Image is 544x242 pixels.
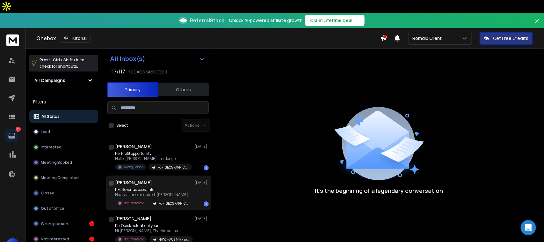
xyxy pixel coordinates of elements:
h1: [PERSON_NAME] [115,216,151,222]
label: Select [116,123,128,128]
h1: All Campaigns [34,77,65,84]
h3: Inboxes selected [127,68,167,75]
button: Primary [107,82,158,97]
button: Wrong person1 [29,217,98,230]
div: Keywords by Traffic [70,38,107,42]
div: 1 [89,221,94,226]
p: It’s the beginning of a legendary conversation [315,186,443,195]
button: Closed [29,187,98,200]
img: tab_keywords_by_traffic_grey.svg [63,37,69,42]
button: All Campaigns [29,74,98,87]
button: Meeting Booked [29,156,98,169]
p: No assistance required. [PERSON_NAME] Logistics Manager 2 [115,192,192,197]
p: [DATE] [194,216,209,221]
h1: [PERSON_NAME] [115,143,152,150]
p: Pc - [GEOGRAPHIC_DATA] - 1 to 1000 - dotcom domain [157,165,188,170]
div: Domain Overview [24,38,57,42]
p: Press to check for shortcuts. [40,57,84,70]
img: tab_domain_overview_orange.svg [17,37,22,42]
p: Not Interested [41,237,69,242]
p: 2 [16,127,21,132]
p: Re: Profit opportunity [115,151,192,156]
h1: [PERSON_NAME] [115,179,152,186]
span: Ctrl + Shift + k [52,56,79,64]
button: Lead [29,125,98,138]
button: Out of office [29,202,98,215]
span: → [355,17,359,24]
p: Closed [41,191,54,196]
p: Lead [41,129,50,134]
img: website_grey.svg [10,17,15,22]
p: Re: Quick note about your [115,223,192,228]
p: Get Free Credits [493,35,528,42]
button: Close banner [533,17,541,32]
p: Hello, [PERSON_NAME] is no longer [115,156,192,161]
span: ReferralStack [190,17,224,24]
button: Interested [29,141,98,154]
div: 1 [204,201,209,207]
p: All Status [41,114,60,119]
p: [DATE] [194,180,209,185]
p: Interested [41,145,62,150]
div: 1 [204,165,209,170]
p: Unlock AI-powered affiliate growth [229,17,302,24]
p: RE: Revenue boost info [115,187,192,192]
p: Pc - [GEOGRAPHIC_DATA] - 1k to 2k - lead domain [158,201,189,206]
p: Not Interested [123,237,144,242]
h1: All Inbox(s) [110,56,145,62]
p: Romdix Client [412,35,444,42]
button: Meeting Completed [29,171,98,184]
div: 1 [89,237,94,242]
p: [DATE] [194,144,209,149]
button: Others [158,83,209,97]
button: Get Free Credits [480,32,533,45]
div: Onebox [36,34,380,43]
button: Tutorial [60,34,91,43]
h3: Filters [29,97,98,106]
p: Meeting Booked [41,160,72,165]
img: logo_orange.svg [10,10,15,15]
a: 2 [5,129,18,142]
p: Meeting Completed [41,175,79,180]
button: Claim Lifetime Deal→ [305,15,365,26]
button: All Inbox(s) [105,52,210,65]
div: v 4.0.25 [18,10,31,15]
div: Open Intercom Messenger [521,220,536,235]
button: All Status [29,110,98,123]
p: Not Interested [123,201,144,206]
p: Wrong Person [123,165,143,170]
span: 117 / 117 [110,68,125,75]
p: Wrong person [41,221,68,226]
p: HVAC - AUS 1-1k - romdix ai svr [158,237,189,242]
p: Out of office [41,206,64,211]
p: Hi [PERSON_NAME], Thanks but no [115,228,192,233]
div: Domain: [URL] [17,17,45,22]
